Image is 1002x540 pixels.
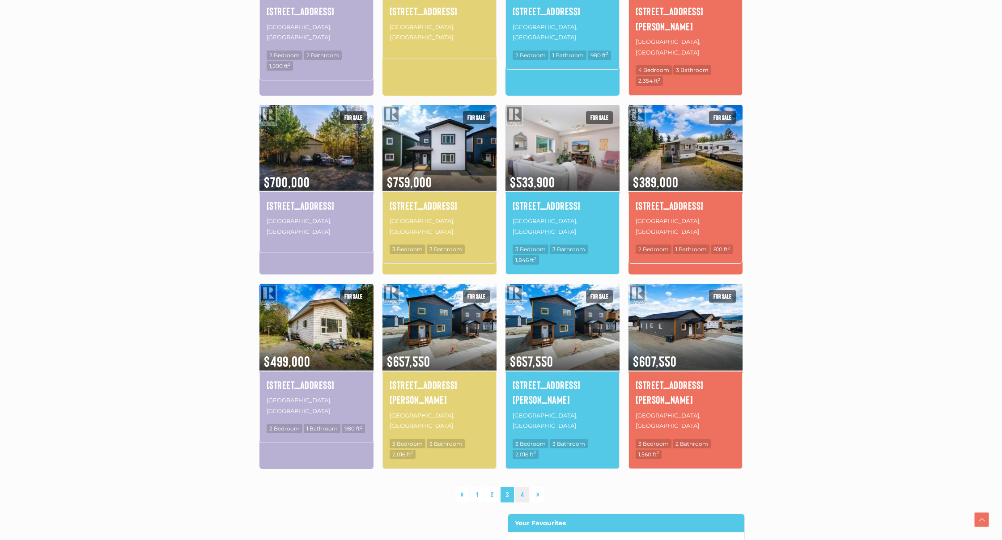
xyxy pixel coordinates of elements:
[628,341,743,371] span: $607,550
[390,409,489,432] p: [GEOGRAPHIC_DATA], [GEOGRAPHIC_DATA]
[636,36,735,59] p: [GEOGRAPHIC_DATA], [GEOGRAPHIC_DATA]
[427,439,465,448] span: 3 Bathroom
[636,409,735,432] p: [GEOGRAPHIC_DATA], [GEOGRAPHIC_DATA]
[586,111,613,124] span: For sale
[411,450,413,455] sup: 2
[505,103,620,192] img: 20-92 ISKOOT CRESCENT, Whitehorse, Yukon
[628,162,743,191] span: $389,000
[636,377,735,407] a: [STREET_ADDRESS][PERSON_NAME]
[267,198,366,213] a: [STREET_ADDRESS]
[606,51,608,56] sup: 2
[267,424,302,433] span: 2 Bedroom
[485,487,499,502] a: 2
[531,487,544,502] a: »
[515,487,529,502] a: 4
[382,282,497,371] img: 28 BERYL PLACE, Whitehorse, Yukon
[259,162,374,191] span: $700,000
[463,111,490,124] span: For sale
[550,51,586,60] span: 1 Bathroom
[267,394,366,417] p: [GEOGRAPHIC_DATA], [GEOGRAPHIC_DATA]
[304,424,340,433] span: 1 Bathroom
[267,215,366,238] p: [GEOGRAPHIC_DATA], [GEOGRAPHIC_DATA]
[513,450,539,459] span: 2,016 ft
[505,341,620,371] span: $657,550
[390,245,425,254] span: 3 Bedroom
[471,487,484,502] a: 1
[267,4,366,19] a: [STREET_ADDRESS]
[657,450,659,455] sup: 2
[628,103,743,192] img: 19 EAGLE PLACE, Whitehorse, Yukon
[382,162,497,191] span: $759,000
[463,290,490,303] span: For sale
[390,215,489,238] p: [GEOGRAPHIC_DATA], [GEOGRAPHIC_DATA]
[513,439,548,448] span: 3 Bedroom
[390,439,425,448] span: 3 Bedroom
[550,245,588,254] span: 3 Bathroom
[501,487,514,502] span: 3
[288,62,290,67] sup: 2
[455,487,469,502] a: «
[513,21,612,44] p: [GEOGRAPHIC_DATA], [GEOGRAPHIC_DATA]
[513,198,612,213] a: [STREET_ADDRESS]
[586,290,613,303] span: For sale
[513,377,612,407] a: [STREET_ADDRESS][PERSON_NAME]
[513,51,548,60] span: 2 Bedroom
[267,61,293,71] span: 1,500 ft
[658,77,660,82] sup: 2
[259,103,374,192] img: 2 FRASER ROAD, Whitehorse, Yukon
[636,215,735,238] p: [GEOGRAPHIC_DATA], [GEOGRAPHIC_DATA]
[709,290,736,303] span: For sale
[513,255,539,265] span: 1,846 ft
[382,341,497,371] span: $657,550
[390,377,489,407] a: [STREET_ADDRESS][PERSON_NAME]
[505,282,620,371] img: 24 BERYL PLACE, Whitehorse, Yukon
[534,450,536,455] sup: 2
[673,439,711,448] span: 2 Bathroom
[505,162,620,191] span: $533,900
[550,439,588,448] span: 3 Bathroom
[636,4,735,34] a: [STREET_ADDRESS][PERSON_NAME]
[673,65,711,75] span: 3 Bathroom
[534,256,536,261] sup: 2
[513,215,612,238] p: [GEOGRAPHIC_DATA], [GEOGRAPHIC_DATA]
[259,341,374,371] span: $499,000
[267,21,366,44] p: [GEOGRAPHIC_DATA], [GEOGRAPHIC_DATA]
[360,425,362,430] sup: 2
[390,21,489,44] p: [GEOGRAPHIC_DATA], [GEOGRAPHIC_DATA]
[513,245,548,254] span: 3 Bedroom
[709,111,736,124] span: For sale
[636,439,671,448] span: 3 Bedroom
[636,198,735,213] a: [STREET_ADDRESS]
[342,424,365,433] span: 980 ft
[636,245,671,254] span: 2 Bedroom
[382,103,497,192] img: 36 WYVERN AVENUE, Whitehorse, Yukon
[390,198,489,213] a: [STREET_ADDRESS]
[390,450,416,459] span: 2,016 ft
[588,51,611,60] span: 980 ft
[673,245,709,254] span: 1 Bathroom
[636,76,663,85] span: 2,354 ft
[513,4,612,19] a: [STREET_ADDRESS]
[711,245,733,254] span: 810 ft
[267,377,366,392] a: [STREET_ADDRESS]
[515,519,566,527] strong: Your Favourites
[513,409,612,432] p: [GEOGRAPHIC_DATA], [GEOGRAPHIC_DATA]
[427,245,465,254] span: 3 Bathroom
[340,290,367,303] span: For sale
[304,51,342,60] span: 2 Bathroom
[390,4,489,19] a: [STREET_ADDRESS]
[636,65,672,75] span: 4 Bedroom
[340,111,367,124] span: For sale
